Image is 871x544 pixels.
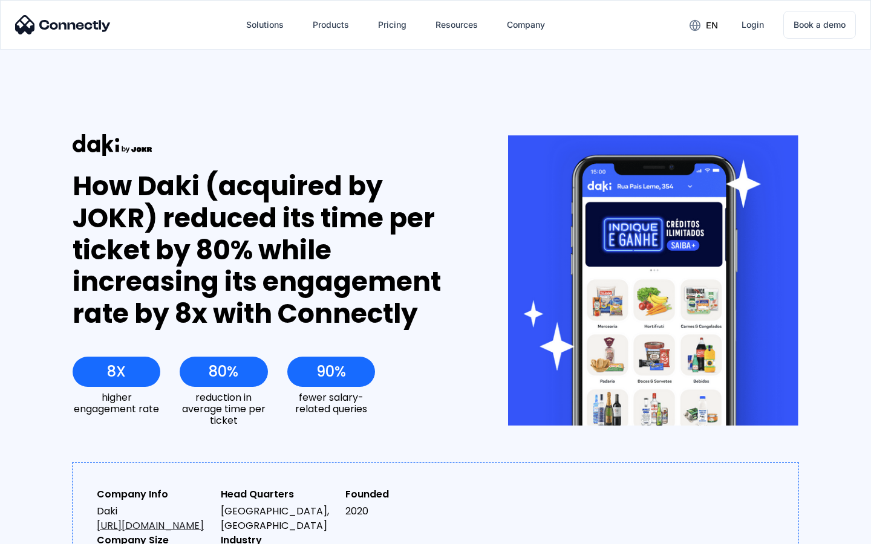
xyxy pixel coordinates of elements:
div: Head Quarters [221,487,335,502]
div: Resources [426,10,488,39]
div: Login [742,16,764,33]
div: Founded [345,487,460,502]
img: Connectly Logo [15,15,111,34]
div: [GEOGRAPHIC_DATA], [GEOGRAPHIC_DATA] [221,504,335,533]
div: en [706,17,718,34]
aside: Language selected: English [12,523,73,540]
div: Company [497,10,555,39]
ul: Language list [24,523,73,540]
a: Pricing [368,10,416,39]
div: Products [303,10,359,39]
div: Daki [97,504,211,533]
div: Pricing [378,16,406,33]
a: Book a demo [783,11,856,39]
div: 8X [107,363,126,380]
div: Products [313,16,349,33]
div: reduction in average time per ticket [180,392,267,427]
a: [URL][DOMAIN_NAME] [97,519,204,533]
div: 90% [316,363,346,380]
div: Resources [435,16,478,33]
div: en [680,16,727,34]
div: 80% [209,363,238,380]
div: fewer salary-related queries [287,392,375,415]
div: Company Info [97,487,211,502]
div: higher engagement rate [73,392,160,415]
a: Login [732,10,774,39]
div: 2020 [345,504,460,519]
div: Solutions [246,16,284,33]
div: How Daki (acquired by JOKR) reduced its time per ticket by 80% while increasing its engagement ra... [73,170,464,330]
div: Solutions [237,10,293,39]
div: Company [507,16,545,33]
